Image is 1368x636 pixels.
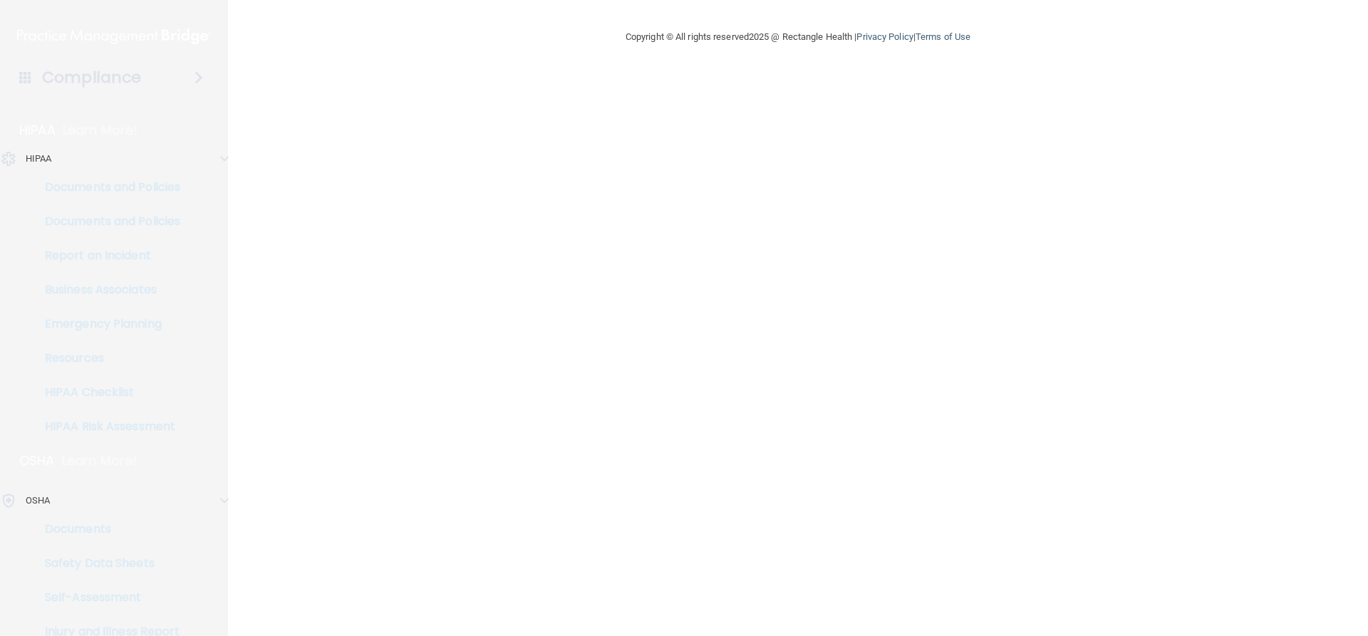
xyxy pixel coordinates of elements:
p: HIPAA Checklist [9,385,204,400]
p: HIPAA [26,150,52,167]
h4: Compliance [42,68,141,88]
p: Safety Data Sheets [9,556,204,570]
p: Documents and Policies [9,180,204,194]
p: Business Associates [9,283,204,297]
a: Terms of Use [916,31,970,42]
p: Report an Incident [9,249,204,263]
p: OSHA [26,492,50,509]
p: OSHA [19,452,55,469]
img: PMB logo [17,22,211,51]
p: Learn More! [63,122,138,139]
p: Emergency Planning [9,317,204,331]
p: Resources [9,351,204,365]
div: Copyright © All rights reserved 2025 @ Rectangle Health | | [538,14,1058,60]
p: HIPAA Risk Assessment [9,419,204,434]
p: Self-Assessment [9,590,204,605]
p: HIPAA [19,122,56,139]
p: Documents and Policies [9,214,204,229]
p: Learn More! [62,452,138,469]
a: Privacy Policy [856,31,913,42]
p: Documents [9,522,204,536]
